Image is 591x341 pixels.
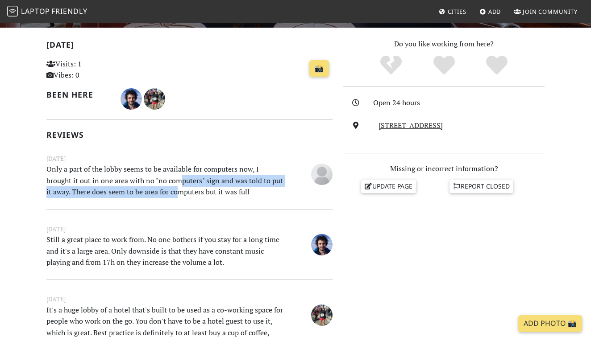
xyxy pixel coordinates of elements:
a: 📸 [309,60,329,77]
p: Missing or incorrect information? [343,163,545,175]
img: LaptopFriendly [7,6,18,16]
small: [DATE] [41,224,338,234]
span: Daniel Dutra [311,239,333,249]
a: LaptopFriendly LaptopFriendly [7,4,87,20]
p: Only a part of the lobby seems to be available for computers now, I brought it out in one area wi... [41,164,288,198]
p: Visits: 1 Vibes: 0 [46,58,135,81]
span: Daniel Dutra [121,93,144,103]
a: Report closed [449,180,514,193]
a: Join Community [510,4,581,20]
span: Justin Ahn [311,309,333,319]
div: No [364,54,417,77]
div: Definitely! [470,54,524,77]
span: Add [488,8,501,16]
img: 1348-justin.jpg [311,304,333,326]
div: Open 24 hours [373,97,550,109]
span: Justin Ahn [144,93,165,103]
a: Cities [435,4,470,20]
small: [DATE] [41,294,338,304]
span: Join Community [523,8,578,16]
a: Update page [361,180,416,193]
h2: Reviews [46,130,333,140]
img: blank-535327c66bd565773addf3077783bbfce4b00ec00e9fd257753287c682c7fa38.png [311,164,333,185]
span: Anonymous [311,168,333,178]
p: Do you like working from here? [343,38,545,50]
a: [STREET_ADDRESS] [379,120,443,130]
img: 1348-justin.jpg [144,88,165,110]
small: [DATE] [41,154,338,164]
img: 3176-daniel.jpg [311,234,333,255]
h2: Been here [46,90,110,99]
img: 3176-daniel.jpg [121,88,142,110]
span: Friendly [51,6,87,16]
h2: [DATE] [46,40,333,53]
div: Yes [417,54,470,77]
a: Add [476,4,505,20]
span: Laptop [21,6,50,16]
p: Still a great place to work from. No one bothers if you stay for a long time and it's a large are... [41,234,288,268]
span: Cities [448,8,466,16]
